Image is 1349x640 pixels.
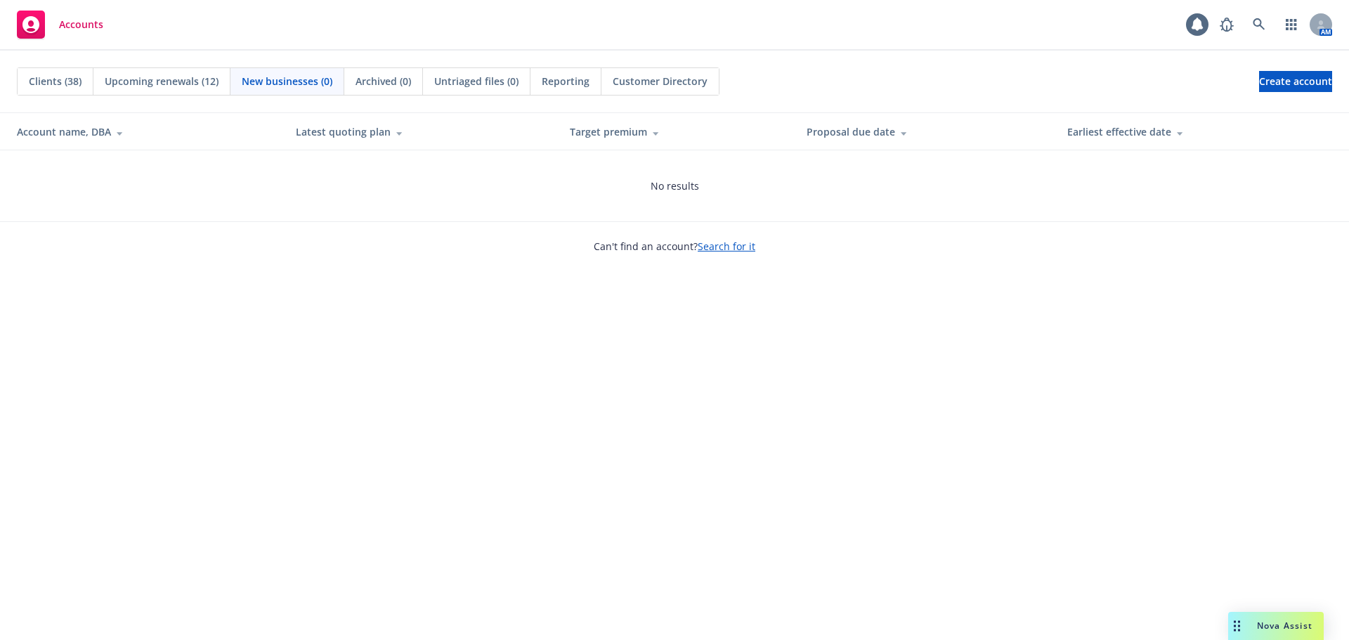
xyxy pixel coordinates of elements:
[356,74,411,89] span: Archived (0)
[1257,620,1312,632] span: Nova Assist
[570,124,784,139] div: Target premium
[1259,68,1332,95] span: Create account
[105,74,219,89] span: Upcoming renewals (12)
[651,178,699,193] span: No results
[11,5,109,44] a: Accounts
[1228,612,1324,640] button: Nova Assist
[29,74,82,89] span: Clients (38)
[542,74,589,89] span: Reporting
[698,240,755,253] a: Search for it
[17,124,273,139] div: Account name, DBA
[613,74,708,89] span: Customer Directory
[59,19,103,30] span: Accounts
[1245,11,1273,39] a: Search
[242,74,332,89] span: New businesses (0)
[434,74,519,89] span: Untriaged files (0)
[594,239,755,254] span: Can't find an account?
[1067,124,1338,139] div: Earliest effective date
[1228,612,1246,640] div: Drag to move
[296,124,547,139] div: Latest quoting plan
[1259,71,1332,92] a: Create account
[807,124,1045,139] div: Proposal due date
[1213,11,1241,39] a: Report a Bug
[1277,11,1305,39] a: Switch app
